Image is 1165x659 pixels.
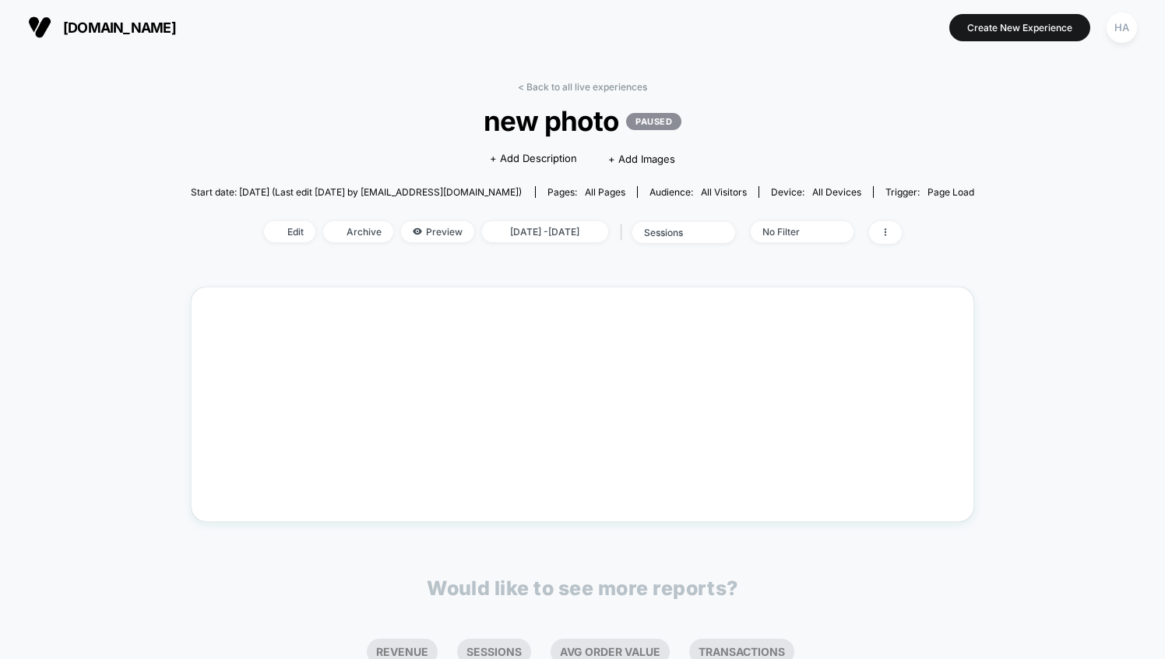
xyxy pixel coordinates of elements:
[490,151,577,167] span: + Add Description
[401,221,474,242] span: Preview
[927,186,974,198] span: Page Load
[1107,12,1137,43] div: HA
[616,221,632,244] span: |
[758,186,873,198] span: Device:
[649,186,747,198] div: Audience:
[482,221,608,242] span: [DATE] - [DATE]
[762,226,825,238] div: No Filter
[28,16,51,39] img: Visually logo
[230,104,935,137] span: new photo
[1102,12,1142,44] button: HA
[323,221,393,242] span: Archive
[518,81,647,93] a: < Back to all live experiences
[626,113,681,130] p: PAUSED
[264,221,315,242] span: Edit
[812,186,861,198] span: all devices
[608,153,675,165] span: + Add Images
[191,186,522,198] span: Start date: [DATE] (Last edit [DATE] by [EMAIL_ADDRESS][DOMAIN_NAME])
[427,576,738,600] p: Would like to see more reports?
[701,186,747,198] span: All Visitors
[63,19,176,36] span: [DOMAIN_NAME]
[949,14,1090,41] button: Create New Experience
[547,186,625,198] div: Pages:
[885,186,974,198] div: Trigger:
[23,15,181,40] button: [DOMAIN_NAME]
[585,186,625,198] span: all pages
[644,227,706,238] div: sessions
